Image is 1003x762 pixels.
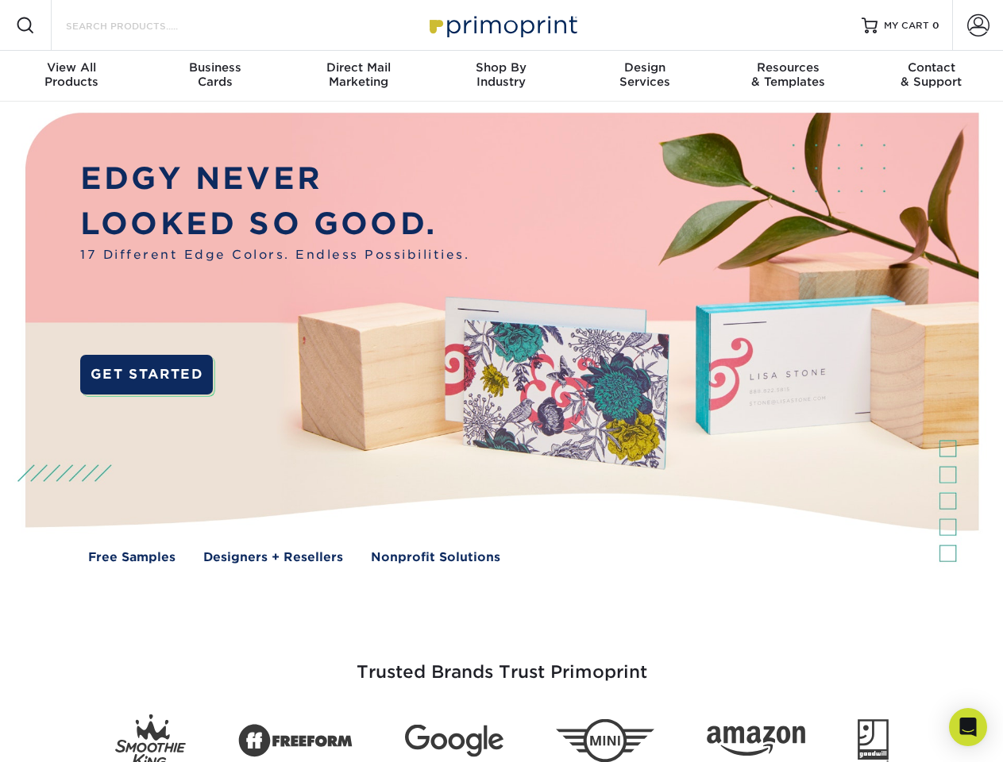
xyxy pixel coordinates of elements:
div: Services [573,60,716,89]
div: Industry [430,60,573,89]
div: Open Intercom Messenger [949,708,987,746]
a: BusinessCards [143,51,286,102]
span: Design [573,60,716,75]
a: Contact& Support [860,51,1003,102]
p: EDGY NEVER [80,156,469,202]
h3: Trusted Brands Trust Primoprint [37,624,966,702]
a: GET STARTED [80,355,213,394]
img: Google [405,725,503,757]
img: Goodwill [858,719,889,762]
span: Contact [860,60,1003,75]
a: DesignServices [573,51,716,102]
a: Designers + Resellers [203,548,343,567]
span: Shop By [430,60,573,75]
span: 0 [932,20,939,31]
span: Resources [716,60,859,75]
img: Primoprint [422,8,581,42]
a: Shop ByIndustry [430,51,573,102]
div: Cards [143,60,286,89]
input: SEARCH PRODUCTS..... [64,16,219,35]
a: Direct MailMarketing [287,51,430,102]
a: Free Samples [88,548,176,567]
p: LOOKED SO GOOD. [80,202,469,247]
span: Direct Mail [287,60,430,75]
a: Resources& Templates [716,51,859,102]
img: Amazon [707,726,805,756]
div: & Templates [716,60,859,89]
a: Nonprofit Solutions [371,548,500,567]
span: MY CART [884,19,929,33]
div: Marketing [287,60,430,89]
span: Business [143,60,286,75]
span: 17 Different Edge Colors. Endless Possibilities. [80,246,469,264]
div: & Support [860,60,1003,89]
